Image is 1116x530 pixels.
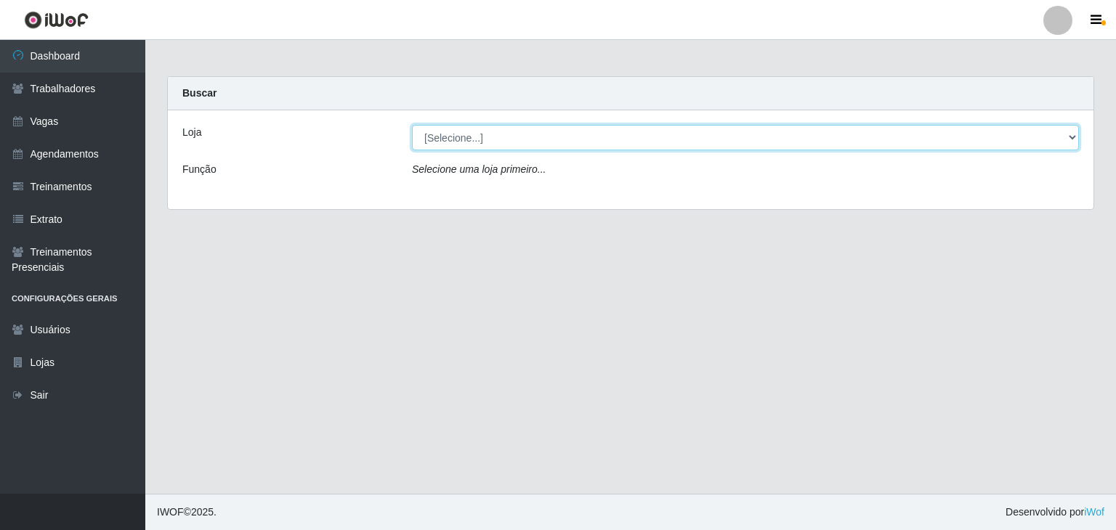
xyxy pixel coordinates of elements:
[182,162,217,177] label: Função
[1006,505,1104,520] span: Desenvolvido por
[182,87,217,99] strong: Buscar
[182,125,201,140] label: Loja
[157,505,217,520] span: © 2025 .
[412,163,546,175] i: Selecione uma loja primeiro...
[157,506,184,518] span: IWOF
[1084,506,1104,518] a: iWof
[24,11,89,29] img: CoreUI Logo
